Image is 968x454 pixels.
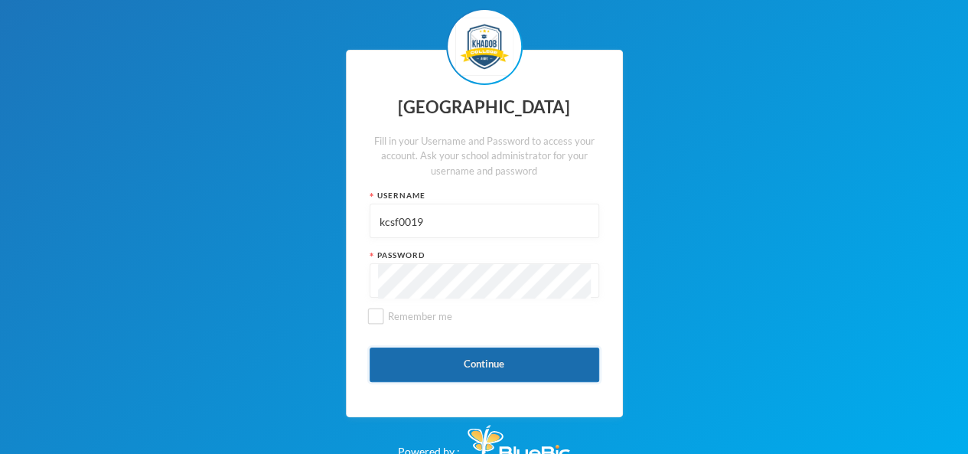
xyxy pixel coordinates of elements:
div: Fill in your Username and Password to access your account. Ask your school administrator for your... [370,134,599,179]
div: Username [370,190,599,201]
div: Password [370,250,599,261]
div: [GEOGRAPHIC_DATA] [370,93,599,122]
button: Continue [370,348,599,382]
span: Remember me [382,310,458,322]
